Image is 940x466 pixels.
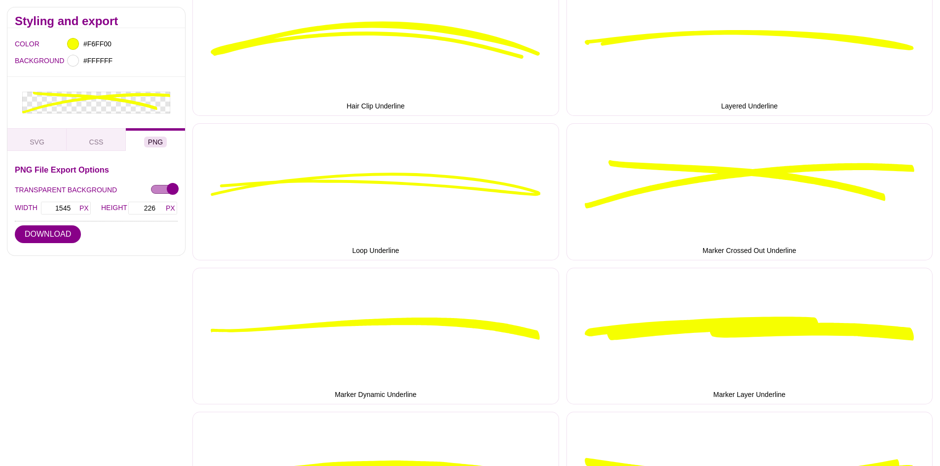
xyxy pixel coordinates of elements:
[15,201,40,215] label: WIDTH
[7,128,67,151] button: SVG
[67,128,126,151] button: CSS
[101,201,127,215] label: HEIGHT
[15,225,81,243] button: DOWNLOAD
[89,138,104,146] span: CSS
[15,183,117,196] label: TRANSPARENT BACKGROUND
[15,37,27,50] label: COLOR
[15,17,178,25] h2: Styling and export
[15,54,27,67] label: BACKGROUND
[192,268,559,405] button: Marker Dynamic Underline
[30,138,44,146] span: SVG
[192,123,559,260] button: Loop Underline
[15,166,178,174] h3: PNG File Export Options
[566,268,933,405] button: Marker Layer Underline
[566,123,933,260] button: Marker Crossed Out Underline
